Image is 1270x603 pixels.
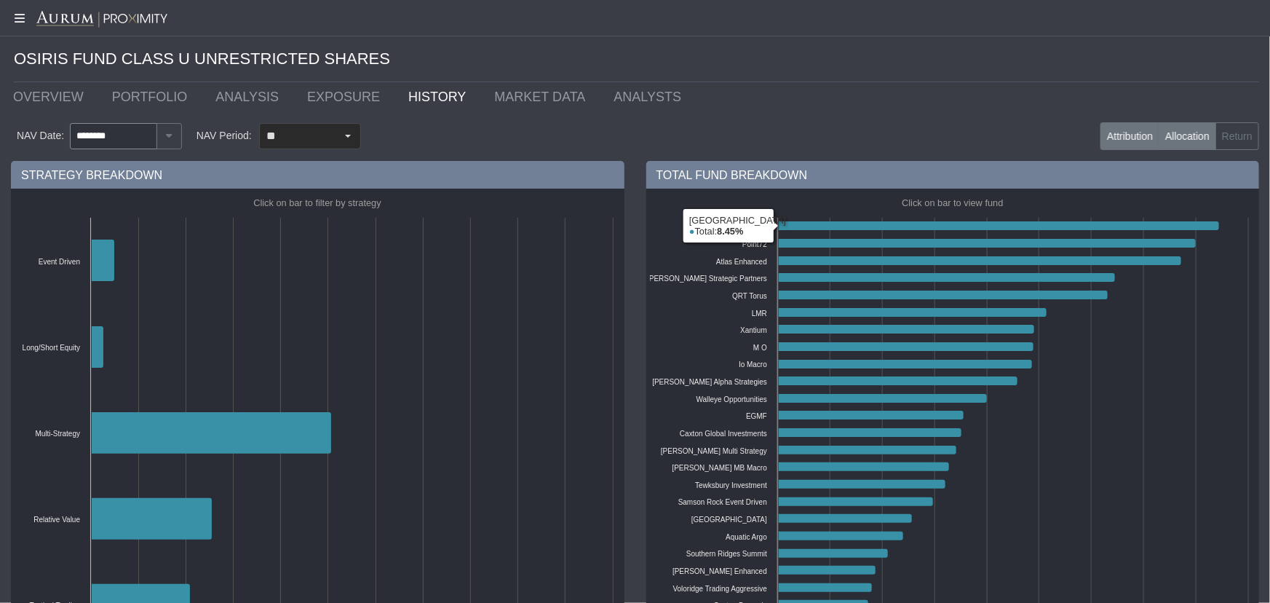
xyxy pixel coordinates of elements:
[36,11,167,28] img: Aurum-Proximity%20white.svg
[680,430,767,438] text: Caxton Global Investments
[484,82,603,111] a: MARKET DATA
[686,550,767,558] text: Southern Ridges Summit
[672,464,767,472] text: [PERSON_NAME] MB Macro
[739,360,767,368] text: Io Macro
[647,275,767,283] text: [PERSON_NAME] Strategic Partners
[296,82,397,111] a: EXPOSURE
[652,378,767,386] text: [PERSON_NAME] Alpha Strategies
[39,258,80,266] text: Event Driven
[740,326,767,334] text: Xantium
[197,123,252,149] div: NAV Period:
[11,161,624,189] div: STRATEGY BREAKDOWN
[661,447,767,455] text: [PERSON_NAME] Multi Strategy
[746,412,767,420] text: EGMF
[902,197,1003,208] text: Click on bar to view fund
[672,567,767,575] text: [PERSON_NAME] Enhanced
[253,197,381,208] text: Click on bar to filter by strategy
[35,430,80,438] text: Multi-Strategy
[33,516,80,524] text: Relative Value
[1159,122,1216,150] label: Allocation
[696,395,766,403] text: Walleye Opportunities
[691,516,767,524] text: [GEOGRAPHIC_DATA]
[397,82,483,111] a: HISTORY
[336,124,360,149] div: Select
[678,498,766,506] text: Samson Rock Event Driven
[11,123,70,149] div: NAV Date:
[205,82,296,111] a: ANALYSIS
[753,344,767,352] text: M O
[732,292,767,300] text: QRT Torus
[14,36,1259,82] div: OSIRIS FUND CLASS U UNRESTRICTED SHARES
[716,258,767,266] text: Atlas Enhanced
[1215,122,1259,150] label: Return
[1100,122,1159,150] label: Attribution
[691,223,767,231] text: [GEOGRAPHIC_DATA]
[672,585,767,593] text: Voloridge Trading Aggressive
[751,310,766,318] text: LMR
[101,82,205,111] a: PORTFOLIO
[603,82,699,111] a: ANALYSTS
[726,533,767,541] text: Aquatic Argo
[646,161,1260,189] div: TOTAL FUND BREAKDOWN
[23,344,80,352] text: Long/Short Equity
[2,82,101,111] a: OVERVIEW
[742,240,767,248] text: Point72
[695,481,767,489] text: Tewksbury Investment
